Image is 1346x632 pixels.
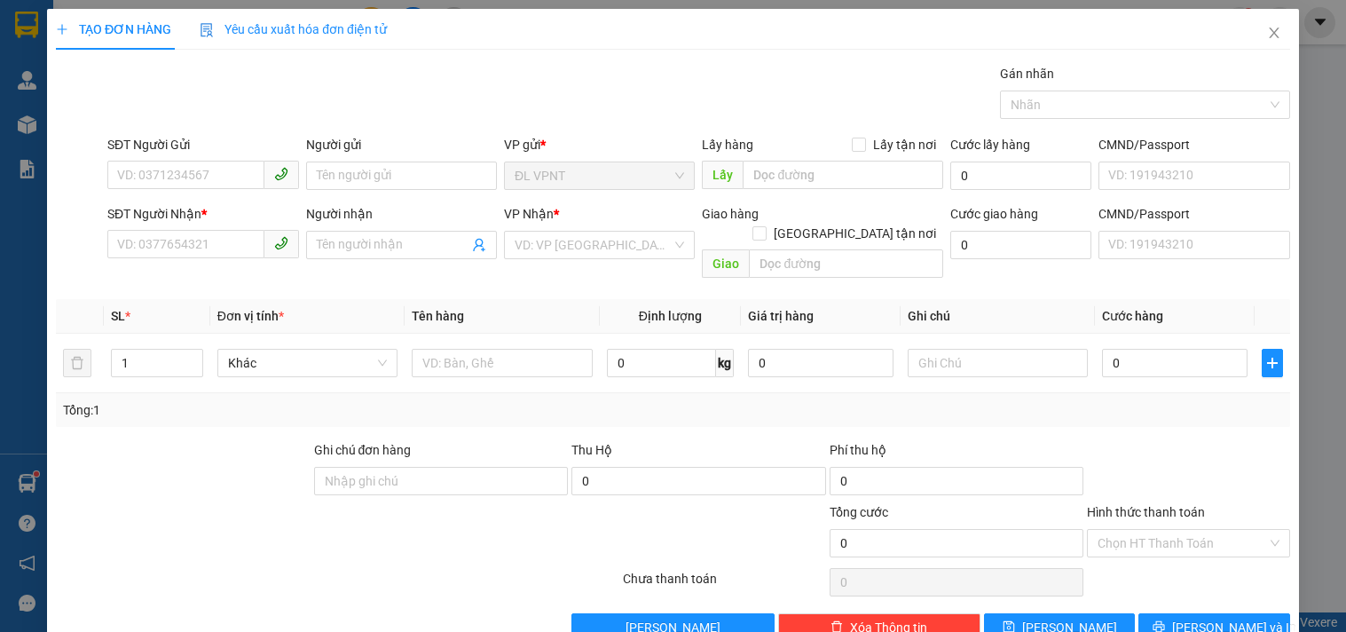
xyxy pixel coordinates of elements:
label: Ghi chú đơn hàng [314,443,412,457]
span: user-add [472,238,486,252]
span: ĐL VPNT [515,162,684,189]
span: kg [716,349,734,377]
span: phone [274,236,288,250]
label: Cước giao hàng [950,207,1038,221]
div: Chưa thanh toán [621,569,827,600]
input: Ghi Chú [908,349,1088,377]
span: Thu Hộ [571,443,612,457]
label: Cước lấy hàng [950,138,1030,152]
div: CMND/Passport [1098,135,1289,154]
input: 0 [748,349,893,377]
th: Ghi chú [901,299,1095,334]
span: Tên hàng [412,309,464,323]
button: delete [63,349,91,377]
span: Giao [703,249,750,278]
span: [GEOGRAPHIC_DATA] tận nơi [767,224,943,243]
input: Cước giao hàng [950,231,1092,259]
span: plus [1263,356,1282,370]
img: icon [200,23,214,37]
input: Ghi chú đơn hàng [314,467,569,495]
input: Cước lấy hàng [950,162,1092,190]
span: Giá trị hàng [748,309,814,323]
label: Gán nhãn [1000,67,1054,81]
span: close [1267,26,1281,40]
button: Close [1249,9,1299,59]
label: Hình thức thanh toán [1087,505,1205,519]
span: Khác [228,350,387,376]
div: SĐT Người Nhận [107,204,298,224]
span: Giao hàng [703,207,760,221]
div: VP gửi [504,135,695,154]
span: TẠO ĐƠN HÀNG [56,22,171,36]
span: plus [56,23,68,36]
span: VP Nhận [504,207,554,221]
span: Lấy tận nơi [866,135,943,154]
span: Đơn vị tính [217,309,284,323]
div: CMND/Passport [1098,204,1289,224]
input: VD: Bàn, Ghế [412,349,592,377]
div: Tổng: 1 [63,400,521,420]
div: Người nhận [306,204,497,224]
span: Định lượng [639,309,702,323]
span: Cước hàng [1102,309,1163,323]
div: Phí thu hộ [830,440,1084,467]
span: SL [111,309,125,323]
div: SĐT Người Gửi [107,135,298,154]
input: Dọc đường [750,249,943,278]
input: Dọc đường [744,161,943,189]
div: Người gửi [306,135,497,154]
span: phone [274,167,288,181]
span: Lấy [703,161,744,189]
button: plus [1262,349,1283,377]
span: Lấy hàng [703,138,754,152]
span: Tổng cước [830,505,888,519]
span: Yêu cầu xuất hóa đơn điện tử [200,22,387,36]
